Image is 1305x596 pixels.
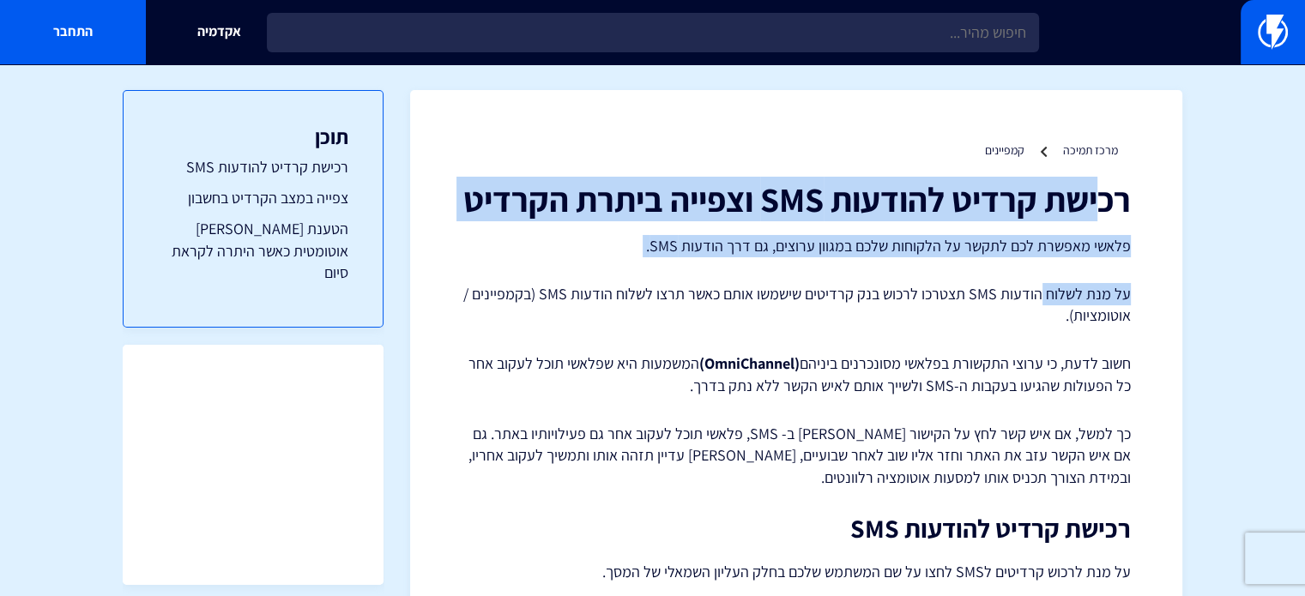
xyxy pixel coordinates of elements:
[699,353,800,373] strong: (OmniChannel)
[158,187,348,209] a: צפייה במצב הקרדיט בחשבון
[462,283,1131,327] p: על מנת לשלוח הודעות SMS תצטרכו לרכוש בנק קרדיטים שישמשו אותם כאשר תרצו לשלוח הודעות SMS (בקמפייני...
[158,156,348,178] a: רכישת קרדיט להודעות SMS
[158,218,348,284] a: הטענת [PERSON_NAME] אוטומטית כאשר היתרה לקראת סיום
[1063,142,1118,158] a: מרכז תמיכה
[462,180,1131,218] h1: רכישת קרדיט להודעות SMS וצפייה ביתרת הקרדיט
[462,235,1131,257] p: פלאשי מאפשרת לכם לתקשר על הלקוחות שלכם במגוון ערוצים, גם דרך הודעות SMS.
[462,515,1131,543] h2: רכישת קרדיט להודעות SMS
[158,125,348,147] h3: תוכן
[462,560,1131,584] p: על מנת לרכוש קרדיטים לSMS לחצו על שם המשתמש שלכם בחלק העליון השמאלי של המסך.
[462,423,1131,489] p: כך למשל, אם איש קשר לחץ על הקישור [PERSON_NAME] ב- SMS, פלאשי תוכל לעקוב אחר גם פעילויותיו באתר. ...
[462,352,1131,396] p: חשוב לדעת, כי ערוצי התקשורת בפלאשי מסונכרנים ביניהם המשמעות היא שפלאשי תוכל לעקוב אחר כל הפעולות ...
[267,13,1039,52] input: חיפוש מהיר...
[985,142,1024,158] a: קמפיינים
